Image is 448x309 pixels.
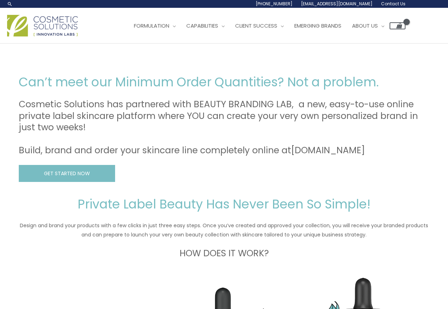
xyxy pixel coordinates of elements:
span: [EMAIL_ADDRESS][DOMAIN_NAME] [301,1,373,7]
a: Search icon link [7,1,13,7]
span: About Us [352,22,378,29]
a: Capabilities [181,15,230,36]
a: Client Success [230,15,289,36]
a: Formulation [129,15,181,36]
h2: Private Label Beauty Has Never Been So Simple! [19,196,430,212]
span: Client Success [235,22,277,29]
h3: Cosmetic Solutions has partnered with BEAUTY BRANDING LAB, a new, easy-to-use online private labe... [19,99,430,156]
h3: HOW DOES IT WORK? [19,248,430,259]
span: Formulation [134,22,169,29]
a: GET STARTED NOW [19,165,115,182]
a: [DOMAIN_NAME] [291,144,365,156]
a: Emerging Brands [289,15,347,36]
a: View Shopping Cart, empty [390,22,406,29]
nav: Site Navigation [123,15,406,36]
a: About Us [347,15,390,36]
p: Design and brand your products with a few clicks in just three easy steps. Once you’ve created an... [19,221,430,239]
h2: Can’t meet our Minimum Order Quantities? Not a problem. [19,74,430,90]
span: Emerging Brands [294,22,341,29]
span: Contact Us [381,1,406,7]
span: [PHONE_NUMBER] [256,1,293,7]
span: Capabilities [186,22,218,29]
img: Cosmetic Solutions Logo [7,15,78,36]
